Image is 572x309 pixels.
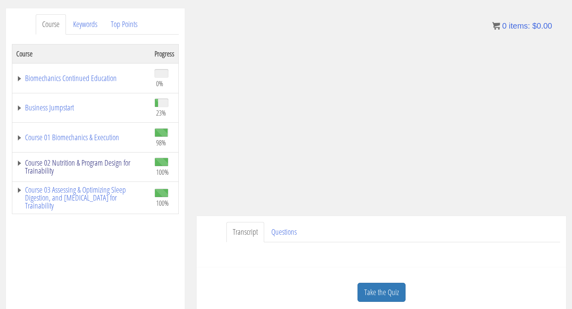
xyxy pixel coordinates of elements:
div: Domain: [DOMAIN_NAME] [21,21,87,27]
span: 100% [156,199,169,207]
a: Business Jumpstart [16,104,147,112]
bdi: 0.00 [532,21,552,30]
a: Top Points [104,14,144,35]
a: Course 03 Assessing & Optimizing Sleep Digestion, and [MEDICAL_DATA] for Trainability [16,186,147,210]
th: Course [12,44,151,63]
img: tab_keywords_by_traffic_grey.svg [79,46,85,52]
img: website_grey.svg [13,21,19,27]
span: 23% [156,108,166,117]
img: logo_orange.svg [13,13,19,19]
span: 0% [156,79,163,88]
a: Take the Quiz [357,283,406,302]
a: 0 items: $0.00 [492,21,552,30]
a: Biomechanics Continued Education [16,74,147,82]
a: Transcript [226,222,264,242]
div: Domain Overview [30,47,71,52]
a: Questions [265,222,303,242]
span: items: [509,21,530,30]
span: 98% [156,138,166,147]
div: Keywords by Traffic [88,47,134,52]
a: Course 02 Nutrition & Program Design for Trainability [16,159,147,175]
span: 0 [502,21,506,30]
span: $ [532,21,537,30]
img: icon11.png [492,22,500,30]
img: tab_domain_overview_orange.svg [21,46,28,52]
a: Course 01 Biomechanics & Execution [16,133,147,141]
div: v 4.0.25 [22,13,39,19]
th: Progress [151,44,179,63]
a: Course [36,14,66,35]
a: Keywords [67,14,104,35]
span: 100% [156,168,169,176]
